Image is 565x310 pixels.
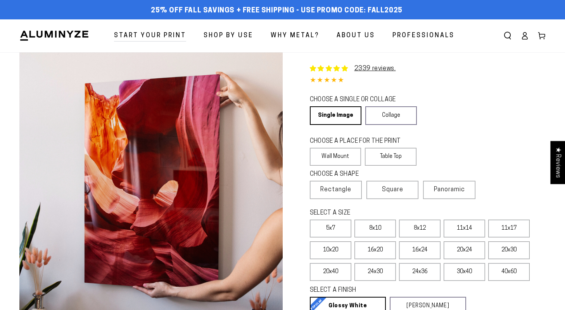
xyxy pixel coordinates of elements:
label: 24x30 [354,263,396,281]
label: 30x40 [444,263,485,281]
img: Aluminyze [19,30,89,42]
summary: Search our site [499,27,516,44]
a: Collage [365,106,417,125]
label: Wall Mount [310,148,361,166]
legend: CHOOSE A PLACE FOR THE PRINT [310,137,409,146]
legend: SELECT A SIZE [310,209,448,218]
span: Professionals [392,30,454,42]
span: Rectangle [320,185,351,194]
div: 4.84 out of 5.0 stars [310,75,546,87]
label: 20x30 [488,241,530,259]
label: 11x14 [444,220,485,237]
a: Why Metal? [265,26,325,46]
a: About Us [331,26,381,46]
div: Click to open Judge.me floating reviews tab [550,141,565,184]
label: Table Top [365,148,416,166]
a: Single Image [310,106,361,125]
span: Square [382,185,403,194]
span: 25% off FALL Savings + Free Shipping - Use Promo Code: FALL2025 [151,7,403,15]
a: 2339 reviews. [354,66,396,72]
a: Professionals [387,26,460,46]
label: 20x24 [444,241,485,259]
label: 20x40 [310,263,351,281]
label: 40x60 [488,263,530,281]
span: Start Your Print [114,30,186,42]
label: 16x20 [354,241,396,259]
span: Shop By Use [204,30,253,42]
label: 5x7 [310,220,351,237]
label: 24x36 [399,263,441,281]
label: 8x12 [399,220,441,237]
a: Shop By Use [198,26,259,46]
span: About Us [337,30,375,42]
legend: SELECT A FINISH [310,286,448,295]
span: Why Metal? [271,30,319,42]
label: 10x20 [310,241,351,259]
label: 16x24 [399,241,441,259]
a: Start Your Print [108,26,192,46]
span: Panoramic [434,187,465,193]
label: 8x10 [354,220,396,237]
legend: CHOOSE A SINGLE OR COLLAGE [310,95,410,104]
legend: CHOOSE A SHAPE [310,170,411,179]
label: 11x17 [488,220,530,237]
